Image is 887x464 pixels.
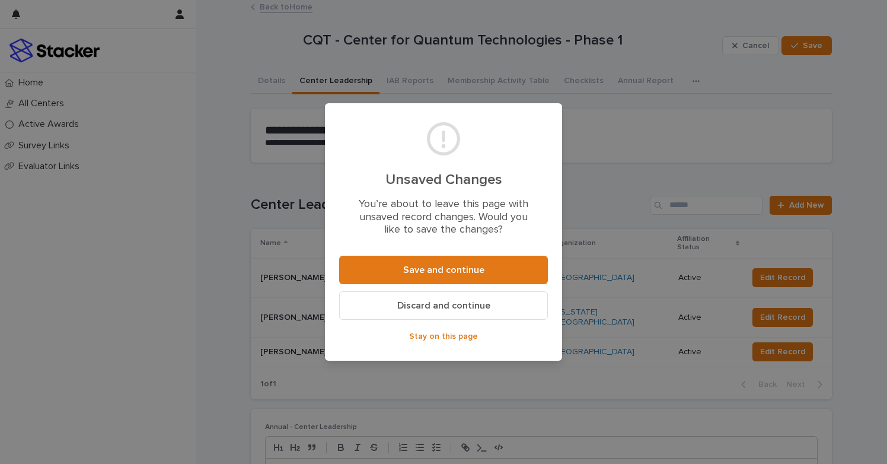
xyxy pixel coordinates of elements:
span: Stay on this page [409,332,478,341]
h2: Unsaved Changes [353,171,534,189]
span: Save and continue [403,265,484,275]
button: Discard and continue [339,291,548,320]
button: Save and continue [339,256,548,284]
span: Discard and continue [397,301,490,310]
p: You’re about to leave this page with unsaved record changes. Would you like to save the changes? [353,198,534,237]
button: Stay on this page [339,327,548,346]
